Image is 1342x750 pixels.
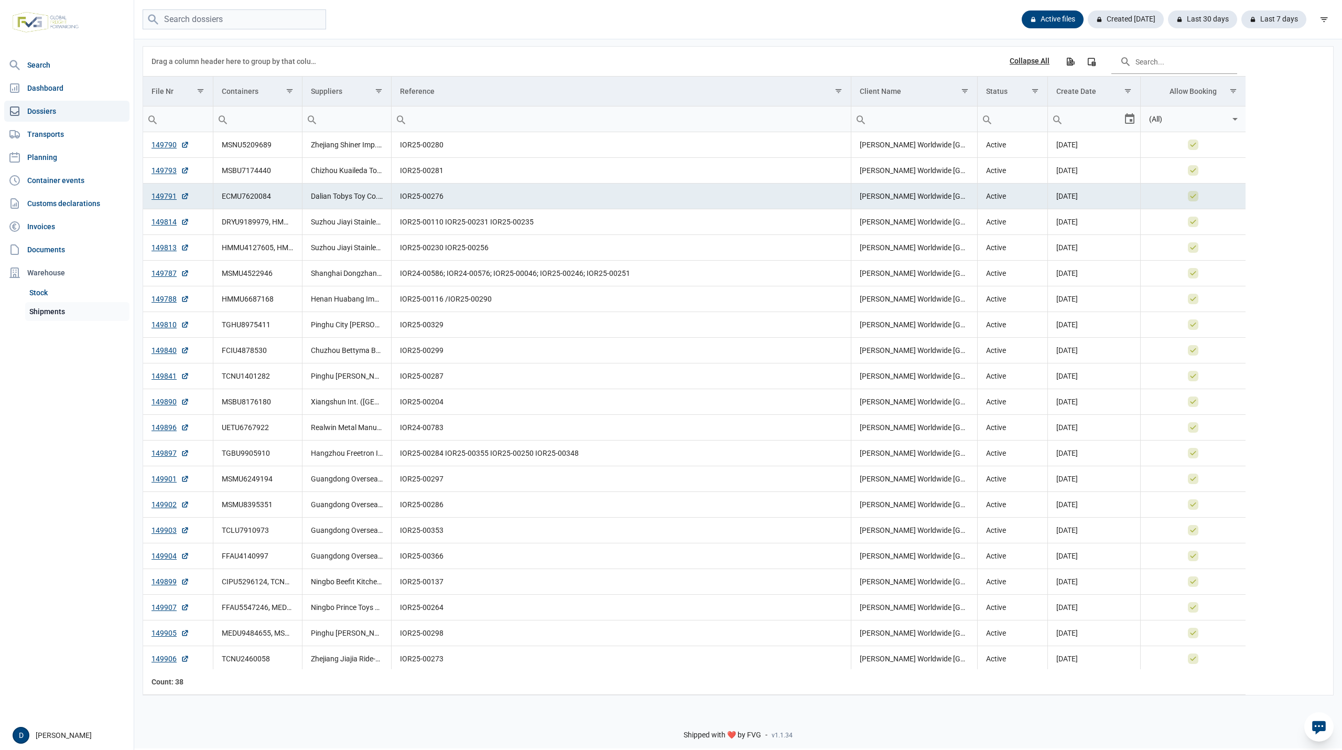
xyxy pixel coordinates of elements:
span: [DATE] [1056,629,1078,637]
td: DRYU9189979, HMMU6056692, KOCU4246426 [213,209,302,235]
span: [DATE] [1056,269,1078,277]
td: IOR25-00110 IOR25-00231 IOR25-00235 [391,209,851,235]
td: [PERSON_NAME] Worldwide [GEOGRAPHIC_DATA] [851,646,978,672]
td: [PERSON_NAME] Worldwide [GEOGRAPHIC_DATA] [851,363,978,389]
input: Filter cell [1141,106,1229,132]
td: Zhejiang Jiajia Ride-on Co., Ltd. [302,646,391,672]
td: MSMU4522946 [213,261,302,286]
div: Search box [143,106,162,132]
a: 149906 [151,653,189,664]
td: Active [978,235,1048,261]
div: Client Name [860,87,901,95]
td: Active [978,363,1048,389]
td: Column Containers [213,77,302,106]
div: Search box [213,106,232,132]
td: IOR25-00353 [391,518,851,543]
a: 149813 [151,242,189,253]
span: Show filter options for column 'File Nr' [197,87,204,95]
span: Shipped with ❤️ by FVG [684,731,761,740]
input: Search dossiers [143,9,326,30]
td: Column Client Name [851,77,978,106]
td: [PERSON_NAME] Worldwide [GEOGRAPHIC_DATA] [851,209,978,235]
td: [PERSON_NAME] Worldwide [GEOGRAPHIC_DATA] [851,569,978,595]
td: Active [978,312,1048,338]
td: Henan Huabang Implement & Cooker Co., Ltd. [302,286,391,312]
a: Documents [4,239,129,260]
div: Search box [1048,106,1067,132]
td: [PERSON_NAME] Worldwide [GEOGRAPHIC_DATA] [851,261,978,286]
td: TCNU1401282 [213,363,302,389]
div: Create Date [1056,87,1096,95]
td: [PERSON_NAME] Worldwide [GEOGRAPHIC_DATA] [851,415,978,441]
td: Zhejiang Shiner Imp. & Exp. Co., Ltd. [302,132,391,158]
span: Show filter options for column 'Allow Booking' [1229,87,1237,95]
td: MSBU8176180 [213,389,302,415]
span: [DATE] [1056,141,1078,149]
td: Active [978,569,1048,595]
td: Hangzhou Freetron Industrial Co., Ltd., Ningbo Wansheng Import and Export Co., Ltd., [GEOGRAPHIC_... [302,441,391,466]
td: Ningbo Prince Toys Co., Ltd. [302,595,391,620]
td: Xiangshun Int. ([GEOGRAPHIC_DATA]) Trading Co., Ltd. [302,389,391,415]
td: TCLU7910973 [213,518,302,543]
div: Search box [978,106,997,132]
td: Active [978,261,1048,286]
td: Guangdong Overseas Chinese Enterprises Co., Ltd. [302,518,391,543]
a: 149897 [151,448,189,458]
td: [PERSON_NAME] Worldwide [GEOGRAPHIC_DATA] [851,543,978,569]
a: Stock [25,283,129,302]
div: Suppliers [311,87,342,95]
td: HMMU6687168 [213,286,302,312]
a: 149793 [151,165,189,176]
td: Shanghai Dongzhan International Trade. Co. Ltd., Shenzhen Universal Industrial Co., Ltd. [302,261,391,286]
td: [PERSON_NAME] Worldwide [GEOGRAPHIC_DATA] [851,158,978,184]
span: [DATE] [1056,346,1078,355]
span: [DATE] [1056,526,1078,534]
td: Suzhou Jiayi Stainless Steel Products Co., Ltd. [302,235,391,261]
a: Transports [4,124,129,145]
span: Show filter options for column 'Containers' [286,87,294,95]
td: [PERSON_NAME] Worldwide [GEOGRAPHIC_DATA] [851,441,978,466]
span: - [765,731,767,740]
td: FFAU5547246, MEDU7519290, TLLU7597682, TXGU4262199 [213,595,302,620]
td: Filter cell [851,106,978,132]
td: Pinghu [PERSON_NAME] Baby Carrier Co., Ltd. [302,620,391,646]
span: Show filter options for column 'Status' [1031,87,1039,95]
a: 149902 [151,499,189,510]
span: [DATE] [1056,577,1078,586]
td: Active [978,415,1048,441]
td: Active [978,132,1048,158]
input: Filter cell [851,106,978,132]
div: Last 7 days [1241,10,1306,28]
a: 149791 [151,191,189,201]
td: Filter cell [391,106,851,132]
a: 149903 [151,525,189,535]
td: Chuzhou Bettyma Baby Carrier Co., Ltd. [302,338,391,363]
td: Active [978,441,1048,466]
a: Customs declarations [4,193,129,214]
button: D [13,727,29,744]
a: Invoices [4,216,129,237]
td: [PERSON_NAME] Worldwide [GEOGRAPHIC_DATA] [851,518,978,543]
span: [DATE] [1056,320,1078,329]
td: [PERSON_NAME] Worldwide [GEOGRAPHIC_DATA] [851,286,978,312]
td: IOR25-00287 [391,363,851,389]
input: Filter cell [978,106,1047,132]
td: IOR25-00329 [391,312,851,338]
td: IOR25-00297 [391,466,851,492]
td: IOR25-00281 [391,158,851,184]
td: [PERSON_NAME] Worldwide [GEOGRAPHIC_DATA] [851,235,978,261]
span: [DATE] [1056,500,1078,509]
div: Warehouse [4,262,129,283]
td: IOR25-00276 [391,184,851,209]
td: MSBU7174440 [213,158,302,184]
a: Shipments [25,302,129,321]
td: Pinghu City [PERSON_NAME] Xing Children's Products Co., Ltd. [302,312,391,338]
input: Filter cell [1048,106,1123,132]
a: 149904 [151,551,189,561]
div: File Nr [151,87,174,95]
td: IOR25-00264 [391,595,851,620]
a: Planning [4,147,129,168]
td: IOR25-00116 /IOR25-00290 [391,286,851,312]
td: Active [978,389,1048,415]
td: MEDU9484655, MSNU7949133 [213,620,302,646]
